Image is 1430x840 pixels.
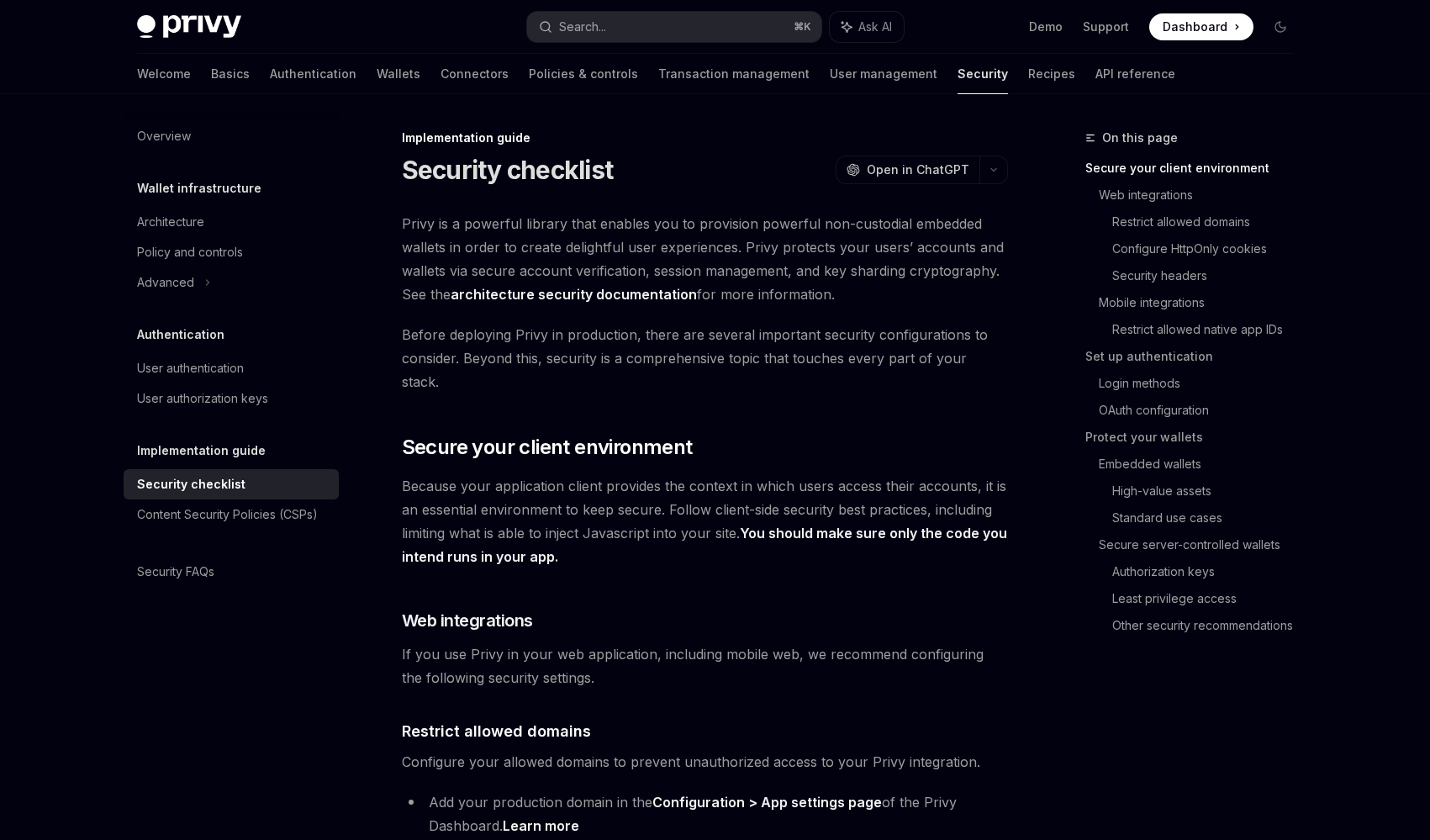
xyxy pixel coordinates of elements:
a: Configure HttpOnly cookies [1112,235,1307,262]
button: Toggle dark mode [1267,13,1294,40]
a: Security checklist [124,469,339,499]
a: Security FAQs [124,557,339,587]
a: Wallets [377,54,420,94]
span: Because your application client provides the context in which users access their accounts, it is ... [402,474,1008,568]
a: Dashboard [1149,13,1253,40]
div: Content Security Policies (CSPs) [137,505,318,525]
span: Open in ChatGPT [867,161,969,178]
a: Configuration > App settings page [652,794,882,811]
a: Authorization keys [1112,558,1307,585]
a: Mobile integrations [1099,289,1307,316]
span: Web integrations [402,609,533,632]
div: Implementation guide [402,129,1008,146]
span: ⌘ K [794,20,811,34]
a: User authentication [124,353,339,383]
h1: Security checklist [402,155,614,185]
h5: Implementation guide [137,441,266,461]
a: Restrict allowed native app IDs [1112,316,1307,343]
a: Support [1083,18,1129,35]
a: Login methods [1099,370,1307,397]
div: Overview [137,126,191,146]
a: Welcome [137,54,191,94]
a: Connectors [441,54,509,94]
a: Basics [211,54,250,94]
a: Other security recommendations [1112,612,1307,639]
a: Standard use cases [1112,505,1307,531]
a: Security headers [1112,262,1307,289]
a: Learn more [503,817,579,835]
img: dark logo [137,15,241,39]
span: Ask AI [858,18,892,35]
a: Demo [1029,18,1063,35]
a: Authentication [270,54,356,94]
button: Open in ChatGPT [836,156,979,184]
a: Recipes [1028,54,1075,94]
div: User authentication [137,358,244,378]
a: Set up authentication [1085,343,1307,370]
a: architecture security documentation [451,286,697,304]
span: Configure your allowed domains to prevent unauthorized access to your Privy integration. [402,750,1008,774]
a: Policies & controls [529,54,638,94]
a: User authorization keys [124,383,339,414]
span: Restrict allowed domains [402,720,591,742]
a: Policy and controls [124,237,339,267]
a: API reference [1095,54,1175,94]
a: Content Security Policies (CSPs) [124,499,339,530]
h5: Wallet infrastructure [137,178,261,198]
a: User management [830,54,937,94]
a: Secure your client environment [1085,155,1307,182]
span: On this page [1102,128,1178,148]
a: High-value assets [1112,478,1307,505]
a: Web integrations [1099,182,1307,209]
li: Add your production domain in the of the Privy Dashboard. [402,790,1008,837]
div: Policy and controls [137,242,243,262]
div: Security FAQs [137,562,214,582]
a: Protect your wallets [1085,424,1307,451]
span: If you use Privy in your web application, including mobile web, we recommend configuring the foll... [402,642,1008,689]
button: Search...⌘K [527,12,821,42]
span: Before deploying Privy in production, there are several important security configurations to cons... [402,323,1008,394]
h5: Authentication [137,325,224,345]
a: Embedded wallets [1099,451,1307,478]
button: Ask AI [830,12,904,42]
div: Architecture [137,212,204,232]
a: Architecture [124,207,339,237]
a: Restrict allowed domains [1112,209,1307,235]
a: Transaction management [658,54,810,94]
span: Secure your client environment [402,434,693,461]
a: Security [958,54,1008,94]
span: Dashboard [1163,18,1227,35]
a: OAuth configuration [1099,397,1307,424]
div: Security checklist [137,474,245,494]
span: Privy is a powerful library that enables you to provision powerful non-custodial embedded wallets... [402,212,1008,306]
div: User authorization keys [137,388,268,409]
a: Overview [124,121,339,151]
div: Advanced [137,272,194,293]
a: Secure server-controlled wallets [1099,531,1307,558]
a: Least privilege access [1112,585,1307,612]
div: Search... [559,17,606,37]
